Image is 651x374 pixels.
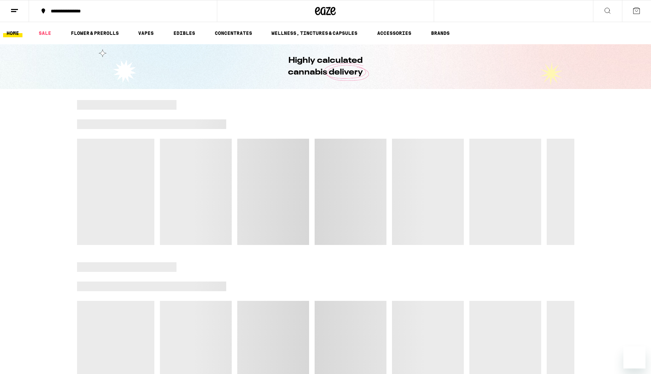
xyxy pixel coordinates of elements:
a: HOME [3,29,22,37]
a: ACCESSORIES [374,29,415,37]
a: SALE [35,29,55,37]
a: BRANDS [428,29,453,37]
iframe: Button to launch messaging window [623,346,645,368]
a: FLOWER & PREROLLS [67,29,122,37]
a: CONCENTRATES [211,29,256,37]
a: WELLNESS, TINCTURES & CAPSULES [268,29,361,37]
h1: Highly calculated cannabis delivery [269,55,383,78]
a: EDIBLES [170,29,199,37]
a: VAPES [135,29,157,37]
